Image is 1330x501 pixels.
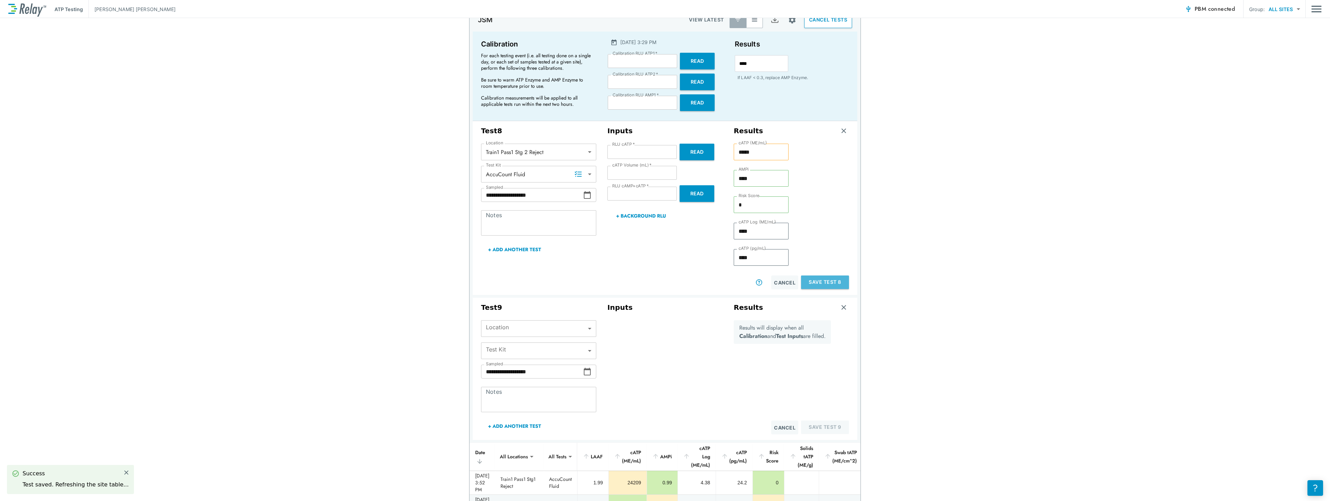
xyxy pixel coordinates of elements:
img: Settings Icon [788,16,797,24]
label: Location [486,141,503,145]
div: Swab tATP (ME/cm^2) [824,448,857,465]
img: LuminUltra Relay [8,2,46,17]
label: cATP Log (ME/mL) [739,220,776,224]
div: All Tests [544,450,571,464]
img: Calender Icon [611,39,617,46]
img: Drawer Icon [1311,2,1322,16]
div: Success [23,469,129,478]
button: Read [680,144,714,160]
div: Train1 Pass1 Stg 2 Reject [481,145,596,159]
button: Main menu [1311,2,1322,16]
button: Read [680,53,715,69]
label: Sampled [486,185,503,190]
h3: Inputs [607,303,723,312]
img: Close Icon [123,469,129,476]
span: connected [1208,5,1235,13]
p: Calibration measurements will be applied to all applicable tests run within the next two hours. [481,95,592,107]
p: If LAAF < 0.3, replace AMP Enzyme. [738,75,849,81]
label: RLU cAMP+cATP [612,184,649,188]
p: Results will display when all and are filled. [739,324,826,340]
div: 24.2 [722,479,747,486]
img: Success [12,470,19,477]
label: RLU cATP [612,142,635,147]
button: Cancel [771,275,798,289]
button: Read [680,74,715,90]
img: Connected Icon [1185,6,1192,12]
label: Test Kit [486,163,501,168]
img: View All [751,16,758,23]
p: For each testing event (i.e. all testing done on a single day, or each set of samples tested at a... [481,52,592,71]
b: Test Inputs [776,332,803,340]
button: PBM connected [1182,2,1238,16]
p: [DATE] 3:29 PM [620,39,656,46]
button: Read [680,185,714,202]
label: cATP (ME/mL) [739,141,767,145]
td: Train1 Pass1 Stg1 Reject [495,471,544,494]
div: LAAF [583,452,603,461]
div: 24209 [614,479,641,486]
label: Calibration RLU AMP1 [613,93,659,97]
label: Calibration RLU ATP2 [613,72,658,77]
img: Remove [840,127,847,134]
p: [PERSON_NAME] [PERSON_NAME] [94,6,176,13]
th: Date [470,443,495,471]
img: Remove [840,304,847,311]
button: Save Test 8 [801,275,849,289]
button: Site setup [783,11,801,29]
input: Choose date, selected date is Oct 2, 2025 [481,365,583,379]
button: Read [680,94,715,111]
div: cATP Log (ME/mL) [683,444,710,469]
p: Be sure to warm ATP Enzyme and AMP Enzyme to room temperature prior to use. [481,77,592,89]
div: All Locations [495,450,533,464]
div: 0 [758,479,778,486]
button: + Add Another Test [481,418,548,434]
button: Cancel [771,421,798,434]
div: cATP (pg/mL) [721,448,747,465]
label: cATP Volume (mL) [612,163,651,168]
b: Calibration [739,332,767,340]
div: 4.38 [683,479,710,486]
p: VIEW LATEST [689,16,724,24]
img: Latest [734,16,741,23]
label: Calibration RLU ATP1 [613,51,657,56]
div: Solids tATP (ME/g) [790,444,813,469]
button: Export [766,11,783,28]
div: Risk Score [758,448,778,465]
div: 1.99 [583,479,603,486]
p: Calibration [481,39,595,50]
label: cATP (pg/mL) [739,246,766,251]
div: AccuCount Fluid [481,167,596,181]
h3: Results [734,303,763,312]
div: cATP (ME/mL) [614,448,641,465]
div: [DATE] 3:52 PM [475,472,489,493]
img: Export Icon [771,16,779,24]
h3: Inputs [607,127,723,135]
div: Test saved. Refreshing the site table... [23,481,129,489]
label: AMPi [739,167,749,172]
button: CANCEL TESTS [804,11,852,28]
p: ATP Testing [54,6,83,13]
input: Choose date, selected date is Oct 2, 2025 [481,188,583,202]
h3: Results [734,127,763,135]
button: + Background RLU [607,207,674,224]
iframe: Resource center [1307,480,1323,496]
div: 0.99 [653,479,672,486]
button: + Add Another Test [481,241,548,258]
p: Results [735,39,849,50]
label: Sampled [486,362,503,366]
h3: Test 9 [481,303,596,312]
span: PBM [1195,4,1235,14]
p: Group: [1249,6,1265,13]
td: AccuCount Fluid [544,471,577,494]
p: JSM [478,16,493,24]
div: AMPi [652,452,672,461]
label: Risk Score [739,193,759,198]
h3: Test 8 [481,127,596,135]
